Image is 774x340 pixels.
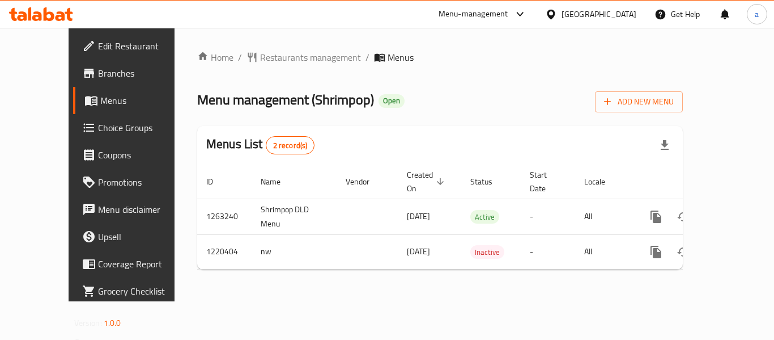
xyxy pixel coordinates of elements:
[266,140,314,151] span: 2 record(s)
[197,51,683,64] nav: breadcrumb
[98,39,189,53] span: Edit Restaurant
[260,51,361,64] span: Restaurants management
[197,199,252,234] td: 1263240
[521,199,575,234] td: -
[246,51,361,64] a: Restaurants management
[73,223,198,250] a: Upsell
[238,51,242,64] li: /
[407,168,448,195] span: Created On
[252,199,337,234] td: Shrimpop DLD Menu
[575,199,633,234] td: All
[604,95,674,109] span: Add New Menu
[73,32,198,60] a: Edit Restaurant
[197,87,374,112] span: Menu management ( Shrimpop )
[73,60,198,87] a: Branches
[104,316,121,330] span: 1.0.0
[470,246,504,259] span: Inactive
[670,203,697,230] button: Change Status
[755,8,759,20] span: a
[98,66,189,80] span: Branches
[643,238,670,266] button: more
[651,132,678,159] div: Export file
[643,203,670,230] button: more
[365,51,369,64] li: /
[206,175,228,188] span: ID
[379,94,405,108] div: Open
[98,284,189,298] span: Grocery Checklist
[407,209,430,224] span: [DATE]
[98,230,189,244] span: Upsell
[346,175,384,188] span: Vendor
[73,114,198,141] a: Choice Groups
[98,121,189,135] span: Choice Groups
[100,94,189,107] span: Menus
[584,175,620,188] span: Locale
[73,250,198,278] a: Coverage Report
[197,165,760,270] table: enhanced table
[98,175,189,189] span: Promotions
[670,238,697,266] button: Change Status
[388,51,414,64] span: Menus
[521,234,575,269] td: -
[633,165,760,199] th: Actions
[562,8,636,20] div: [GEOGRAPHIC_DATA]
[73,196,198,223] a: Menu disclaimer
[261,175,295,188] span: Name
[73,169,198,196] a: Promotions
[197,51,233,64] a: Home
[379,96,405,106] span: Open
[252,234,337,269] td: nw
[439,7,508,21] div: Menu-management
[74,316,102,330] span: Version:
[197,234,252,269] td: 1220404
[73,87,198,114] a: Menus
[73,141,198,169] a: Coupons
[98,203,189,216] span: Menu disclaimer
[407,244,430,259] span: [DATE]
[530,168,562,195] span: Start Date
[206,136,314,154] h2: Menus List
[266,136,315,154] div: Total records count
[98,148,189,162] span: Coupons
[470,175,507,188] span: Status
[470,211,499,224] span: Active
[98,257,189,271] span: Coverage Report
[575,234,633,269] td: All
[595,91,683,112] button: Add New Menu
[73,278,198,305] a: Grocery Checklist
